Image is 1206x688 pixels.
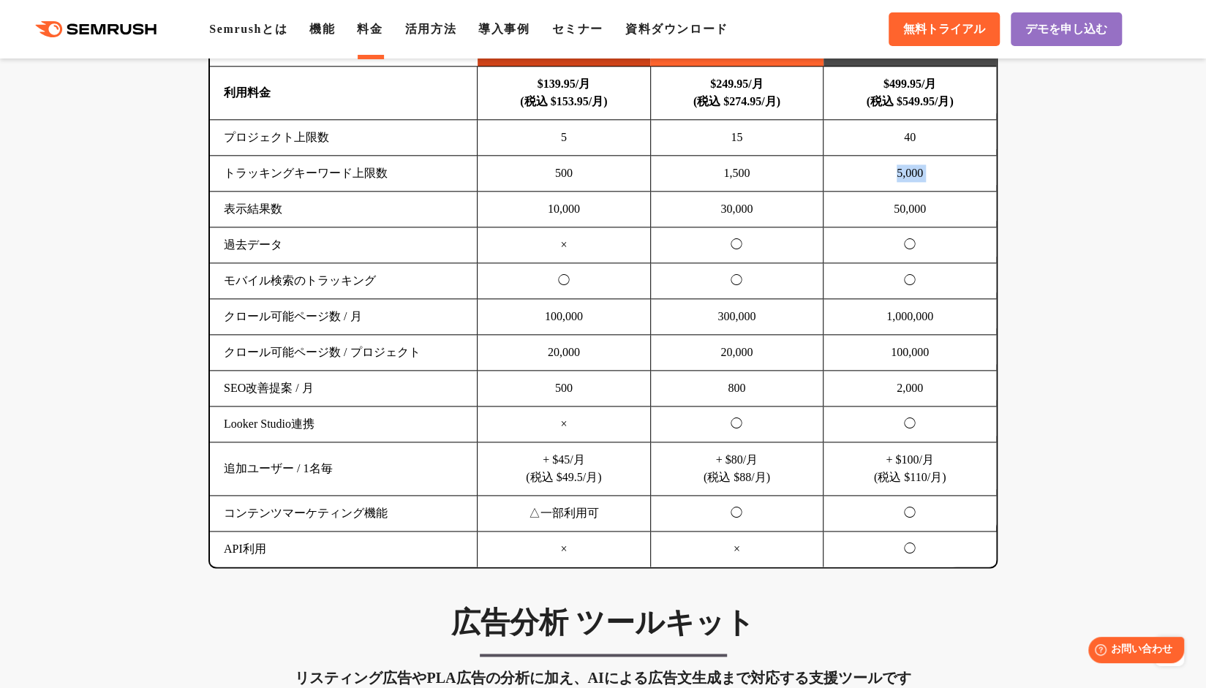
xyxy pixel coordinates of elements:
td: コンテンツマーケティング機能 [210,496,478,532]
td: 500 [478,371,651,407]
td: + $100/月 (税込 $110/月) [824,442,997,496]
td: ◯ [824,263,997,299]
span: デモを申し込む [1025,22,1107,37]
td: × [478,532,651,567]
td: ◯ [824,407,997,442]
a: Semrushとは [209,23,287,35]
td: ◯ [650,227,824,263]
td: + $80/月 (税込 $88/月) [650,442,824,496]
b: 利用料金 [224,86,271,99]
td: ◯ [824,496,997,532]
td: 100,000 [478,299,651,335]
td: ◯ [824,532,997,567]
td: 500 [478,156,651,192]
a: 料金 [357,23,382,35]
td: モバイル検索のトラッキング [210,263,478,299]
h3: 広告分析 ツールキット [208,605,998,641]
a: デモを申し込む [1011,12,1122,46]
td: 10,000 [478,192,651,227]
b: $499.95/月 (税込 $549.95/月) [866,78,953,107]
span: 無料トライアル [903,22,985,37]
a: 活用方法 [405,23,456,35]
td: 2,000 [824,371,997,407]
td: 5 [478,120,651,156]
td: 30,000 [650,192,824,227]
a: 資料ダウンロード [625,23,728,35]
td: 5,000 [824,156,997,192]
b: $249.95/月 (税込 $274.95/月) [693,78,780,107]
td: 800 [650,371,824,407]
td: ◯ [650,496,824,532]
td: Looker Studio連携 [210,407,478,442]
td: × [478,407,651,442]
iframe: Help widget launcher [1076,631,1190,672]
td: プロジェクト上限数 [210,120,478,156]
td: 50,000 [824,192,997,227]
td: API利用 [210,532,478,567]
td: 20,000 [478,335,651,371]
td: △一部利用可 [478,496,651,532]
a: 機能 [309,23,335,35]
td: クロール可能ページ数 / プロジェクト [210,335,478,371]
td: トラッキングキーワード上限数 [210,156,478,192]
td: × [650,532,824,567]
td: 300,000 [650,299,824,335]
td: ◯ [650,407,824,442]
td: ◯ [824,227,997,263]
td: × [478,227,651,263]
td: 40 [824,120,997,156]
a: 導入事例 [478,23,529,35]
td: 20,000 [650,335,824,371]
td: 追加ユーザー / 1名毎 [210,442,478,496]
td: 15 [650,120,824,156]
td: 表示結果数 [210,192,478,227]
td: 1,500 [650,156,824,192]
td: 1,000,000 [824,299,997,335]
b: $139.95/月 (税込 $153.95/月) [520,78,607,107]
td: ◯ [650,263,824,299]
a: 無料トライアル [889,12,1000,46]
td: 100,000 [824,335,997,371]
td: ◯ [478,263,651,299]
td: SEO改善提案 / 月 [210,371,478,407]
a: セミナー [551,23,603,35]
td: クロール可能ページ数 / 月 [210,299,478,335]
td: 過去データ [210,227,478,263]
td: + $45/月 (税込 $49.5/月) [478,442,651,496]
